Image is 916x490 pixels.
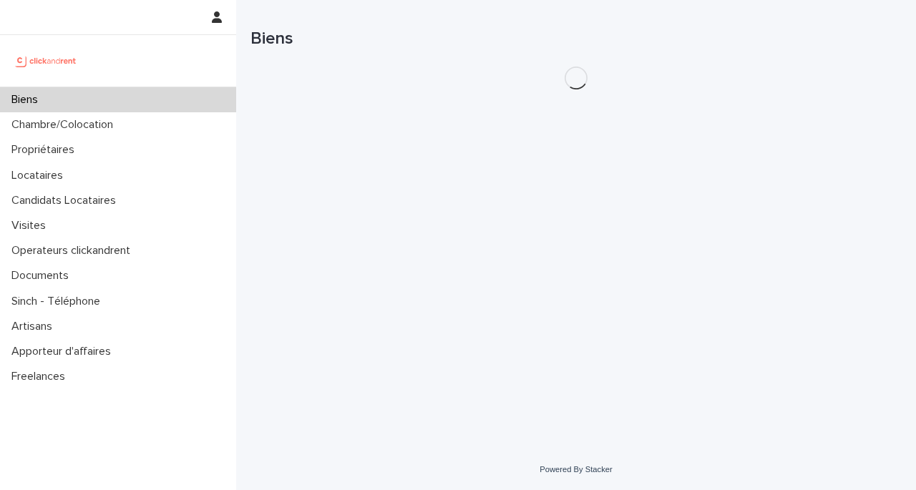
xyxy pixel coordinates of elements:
[6,143,86,157] p: Propriétaires
[6,295,112,308] p: Sinch - Téléphone
[11,46,81,75] img: UCB0brd3T0yccxBKYDjQ
[6,219,57,232] p: Visites
[6,269,80,283] p: Documents
[6,169,74,182] p: Locataires
[6,320,64,333] p: Artisans
[250,29,902,49] h1: Biens
[6,345,122,358] p: Apporteur d'affaires
[6,194,127,207] p: Candidats Locataires
[6,118,125,132] p: Chambre/Colocation
[6,93,49,107] p: Biens
[6,370,77,383] p: Freelances
[540,465,612,474] a: Powered By Stacker
[6,244,142,258] p: Operateurs clickandrent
